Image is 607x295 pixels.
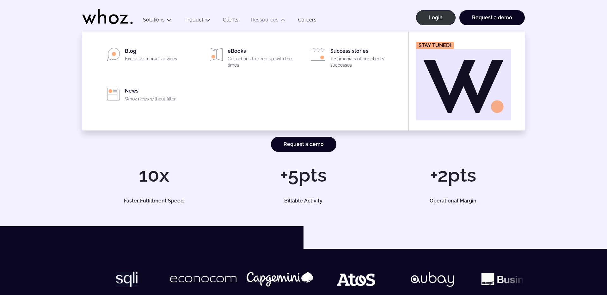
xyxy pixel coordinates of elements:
img: PICTO_LIVRES.svg [210,48,223,61]
img: PICTO_BLOG.svg [107,48,120,61]
h5: Billable Activity [239,198,368,203]
a: Login [416,10,456,25]
h5: Operational Margin [389,198,518,203]
a: Success storiesTestimonials of our clients’ successes [305,48,401,71]
a: Request a demo [459,10,525,25]
a: Careers [292,17,323,25]
button: Product [178,17,217,25]
a: Clients [217,17,245,25]
a: NewsWhoz news without filter [100,88,195,104]
p: Collections to keep up with the times [228,56,298,68]
p: Testimonials of our clients’ successes [330,56,401,68]
a: Ressources [251,17,279,23]
img: PICTO_EVENEMENTS.svg [311,48,325,61]
p: Whoz news without filter [125,96,195,102]
a: eBooksCollections to keep up with the times [203,48,298,71]
h1: +5pts [232,166,375,184]
h5: Faster Fulfillment Speed [89,198,218,203]
h1: 10x [82,166,225,184]
h1: +2pts [382,166,525,184]
a: BlogExclusive market advices [100,48,195,64]
div: Blog [125,48,195,64]
p: Exclusive market advices [125,56,195,62]
figcaption: Stay tuned! [416,42,454,49]
button: Ressources [245,17,292,25]
div: Success stories [330,48,401,71]
div: News [125,88,195,104]
img: PICTO_PRESSE-ET-ACTUALITE-1.svg [107,88,120,100]
a: Stay tuned! [416,42,511,120]
a: Product [184,17,203,23]
a: Request a demo [271,137,336,152]
button: Solutions [137,17,178,25]
div: eBooks [228,48,298,71]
